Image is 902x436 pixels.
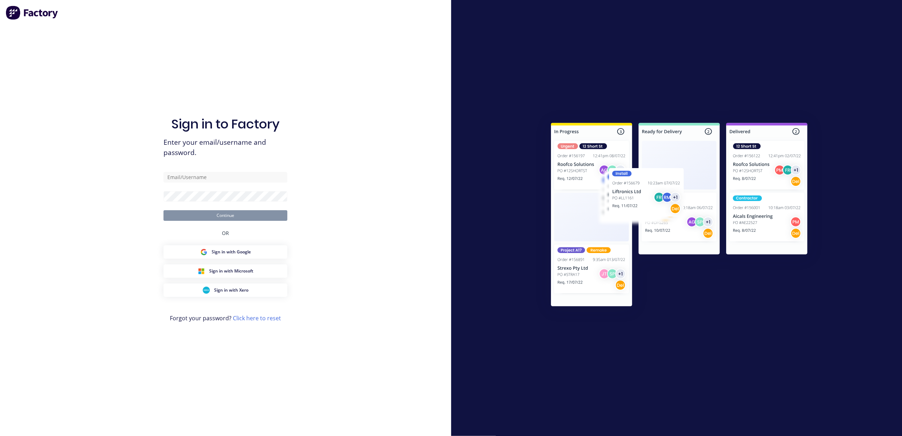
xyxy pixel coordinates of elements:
h1: Sign in to Factory [171,116,280,132]
span: Sign in with Xero [214,287,248,293]
a: Click here to reset [233,314,281,322]
input: Email/Username [163,172,287,183]
img: Factory [6,6,59,20]
img: Xero Sign in [203,287,210,294]
img: Google Sign in [200,248,207,256]
img: Sign in [535,109,823,323]
span: Sign in with Microsoft [209,268,253,274]
button: Xero Sign inSign in with Xero [163,283,287,297]
div: OR [222,221,229,245]
span: Sign in with Google [212,249,251,255]
button: Continue [163,210,287,221]
button: Google Sign inSign in with Google [163,245,287,259]
button: Microsoft Sign inSign in with Microsoft [163,264,287,278]
img: Microsoft Sign in [198,268,205,275]
span: Forgot your password? [170,314,281,322]
span: Enter your email/username and password. [163,137,287,158]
